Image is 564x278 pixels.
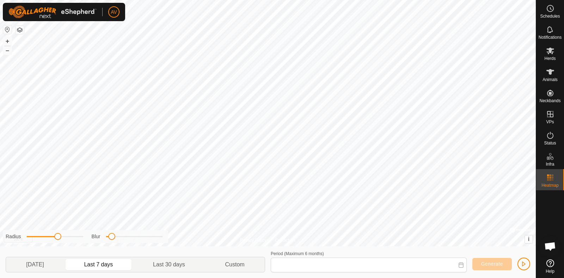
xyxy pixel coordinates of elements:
span: Schedules [540,14,560,18]
button: Reset Map [3,25,12,34]
label: Radius [6,233,21,240]
span: Help [546,269,554,273]
span: AV [111,8,117,16]
a: Contact Us [275,237,296,243]
img: Gallagher Logo [8,6,97,18]
button: i [525,235,533,243]
span: Herds [544,56,556,61]
a: Privacy Policy [240,237,266,243]
a: Help [536,257,564,276]
span: Infra [546,162,554,166]
button: – [3,46,12,55]
button: Map Layers [16,26,24,34]
span: Custom [225,260,245,269]
span: Animals [542,78,558,82]
span: VPs [546,120,554,124]
span: Generate [481,261,503,267]
label: Period (Maximum 6 months) [271,251,324,256]
span: Neckbands [539,99,560,103]
span: Last 7 days [84,260,113,269]
div: Open chat [540,236,561,257]
span: i [528,236,529,242]
button: Generate [472,258,512,270]
span: [DATE] [26,260,44,269]
span: Last 30 days [153,260,185,269]
button: + [3,37,12,45]
label: Blur [92,233,100,240]
span: Heatmap [541,183,559,187]
span: Notifications [539,35,562,39]
span: Status [544,141,556,145]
